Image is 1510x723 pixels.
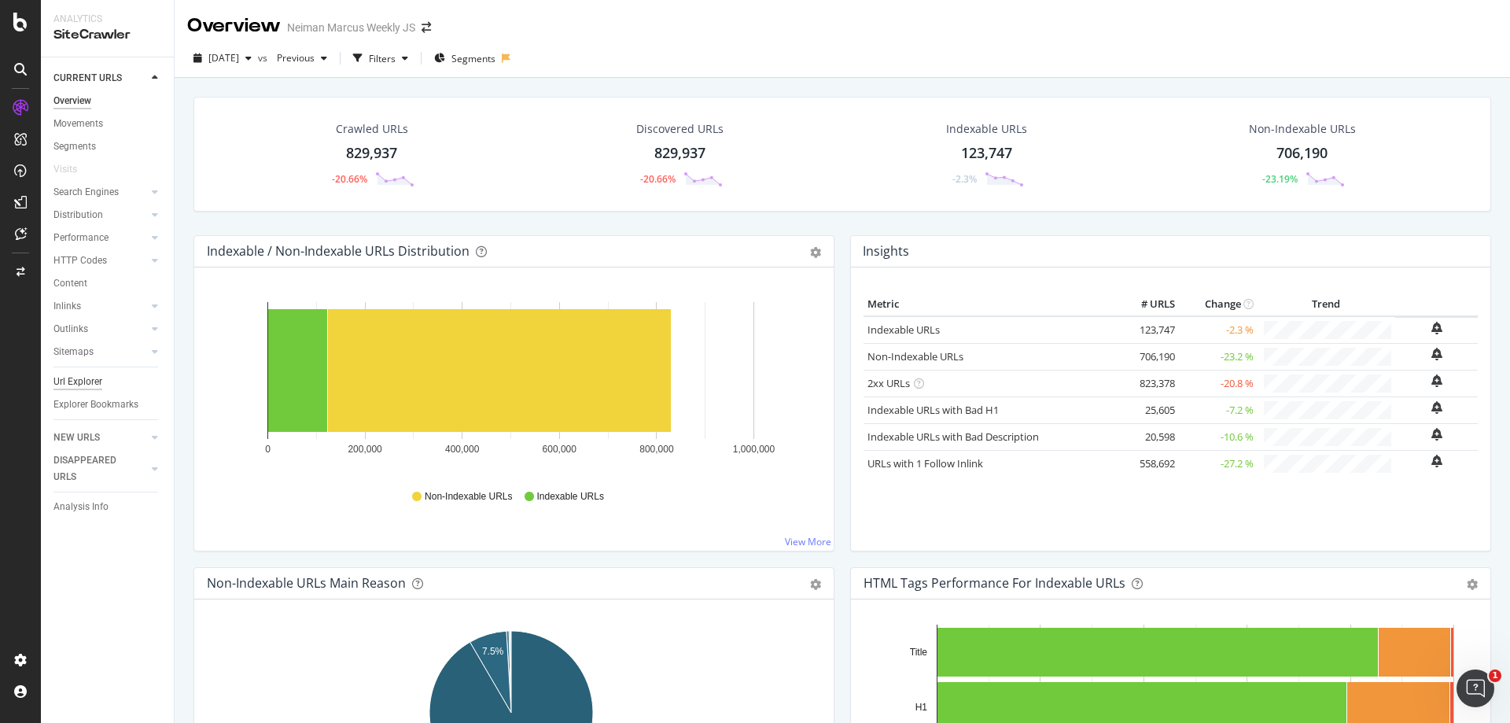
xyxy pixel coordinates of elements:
a: Movements [53,116,163,132]
div: Visits [53,161,77,178]
a: Overview [53,93,163,109]
div: Non-Indexable URLs [1249,121,1356,137]
a: Performance [53,230,147,246]
text: 800,000 [639,444,674,455]
div: Explorer Bookmarks [53,397,138,413]
a: View More [785,535,831,548]
text: 200,000 [348,444,382,455]
button: [DATE] [187,46,258,71]
div: -20.66% [640,172,676,186]
div: Neiman Marcus Weekly JS [287,20,415,35]
div: HTML Tags Performance for Indexable URLs [864,575,1125,591]
a: Search Engines [53,184,147,201]
a: Inlinks [53,298,147,315]
div: bell-plus [1431,322,1442,334]
a: Indexable URLs with Bad H1 [867,403,999,417]
a: DISAPPEARED URLS [53,452,147,485]
div: Overview [53,93,91,109]
td: -23.2 % [1179,343,1258,370]
text: 7.5% [482,646,504,657]
div: Distribution [53,207,103,223]
a: Explorer Bookmarks [53,397,163,413]
a: CURRENT URLS [53,70,147,87]
div: Search Engines [53,184,119,201]
span: Indexable URLs [537,490,604,504]
div: Movements [53,116,103,132]
span: Non-Indexable URLs [425,490,512,504]
span: Previous [271,51,315,65]
a: Sitemaps [53,344,147,360]
a: Segments [53,138,163,155]
div: bell-plus [1431,428,1442,441]
a: Outlinks [53,321,147,338]
a: URLs with 1 Follow Inlink [867,456,983,470]
a: Analysis Info [53,499,163,515]
h4: Insights [863,241,909,262]
div: gear [1467,579,1478,590]
div: -20.66% [332,172,367,186]
div: CURRENT URLS [53,70,122,87]
div: arrow-right-arrow-left [422,22,431,33]
a: 2xx URLs [867,376,910,390]
div: Analysis Info [53,499,109,515]
div: Crawled URLs [336,121,408,137]
td: 823,378 [1116,370,1179,397]
div: NEW URLS [53,430,100,446]
td: 20,598 [1116,423,1179,450]
span: Segments [451,52,495,65]
text: 1,000,000 [733,444,775,455]
div: Outlinks [53,321,88,338]
td: 25,605 [1116,397,1179,423]
div: HTTP Codes [53,253,107,269]
button: Previous [271,46,333,71]
th: Metric [864,293,1116,316]
div: SiteCrawler [53,26,161,44]
text: 0 [265,444,271,455]
div: Sitemaps [53,344,94,360]
div: Discovered URLs [636,121,724,137]
span: 1 [1489,670,1501,682]
button: Filters [347,46,414,71]
div: Content [53,275,87,292]
div: Indexable / Non-Indexable URLs Distribution [207,243,470,259]
td: -7.2 % [1179,397,1258,423]
div: gear [810,247,821,258]
span: 2025 Aug. 11th [208,51,239,65]
div: bell-plus [1431,401,1442,414]
a: Non-Indexable URLs [867,349,963,363]
text: Title [910,647,928,658]
div: -23.19% [1262,172,1298,186]
div: Url Explorer [53,374,102,390]
td: 558,692 [1116,450,1179,477]
text: 400,000 [445,444,480,455]
div: Segments [53,138,96,155]
div: Analytics [53,13,161,26]
a: Distribution [53,207,147,223]
td: -2.3 % [1179,316,1258,344]
a: Url Explorer [53,374,163,390]
div: Filters [369,52,396,65]
div: Overview [187,13,281,39]
td: -10.6 % [1179,423,1258,450]
div: Indexable URLs [946,121,1027,137]
span: vs [258,51,271,65]
iframe: Intercom live chat [1457,670,1494,707]
a: Indexable URLs [867,323,940,337]
svg: A chart. [207,293,816,475]
div: bell-plus [1431,348,1442,360]
th: Trend [1258,293,1395,316]
div: Non-Indexable URLs Main Reason [207,575,406,591]
div: 706,190 [1276,143,1328,164]
div: 829,937 [654,143,705,164]
text: H1 [915,702,928,713]
div: gear [810,579,821,590]
div: bell-plus [1431,455,1442,467]
th: # URLS [1116,293,1179,316]
div: 123,747 [961,143,1012,164]
text: 600,000 [543,444,577,455]
td: -27.2 % [1179,450,1258,477]
td: 123,747 [1116,316,1179,344]
div: Performance [53,230,109,246]
td: 706,190 [1116,343,1179,370]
